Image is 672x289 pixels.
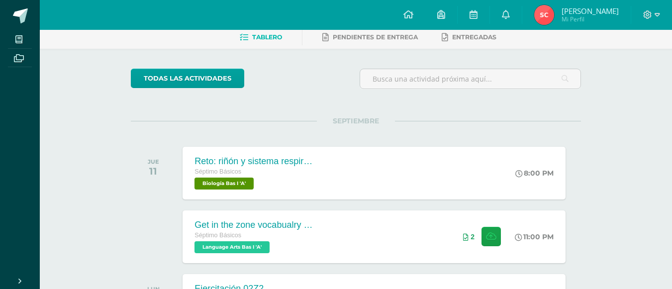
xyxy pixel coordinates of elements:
span: Language Arts Bas I 'A' [194,241,270,253]
span: Entregadas [452,33,496,41]
div: 11:00 PM [515,232,554,241]
img: ce9ab64b9ed8d54e7062bc461a32af74.png [534,5,554,25]
div: Reto: riñón y sistema respiratorio [194,156,314,167]
span: Pendientes de entrega [333,33,418,41]
a: Entregadas [442,29,496,45]
a: Tablero [240,29,282,45]
span: Tablero [252,33,282,41]
div: 8:00 PM [515,169,554,178]
span: 2 [471,233,475,241]
input: Busca una actividad próxima aquí... [360,69,580,89]
div: Get in the zone vocabualry - sentences [194,220,314,230]
span: [PERSON_NAME] [562,6,619,16]
span: Mi Perfil [562,15,619,23]
span: Biología Bas I 'A' [194,178,254,190]
a: todas las Actividades [131,69,244,88]
div: Archivos entregados [463,233,475,241]
div: 11 [148,165,159,177]
span: Séptimo Básicos [194,168,241,175]
a: Pendientes de entrega [322,29,418,45]
span: Séptimo Básicos [194,232,241,239]
span: SEPTIEMBRE [317,116,395,125]
div: JUE [148,158,159,165]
